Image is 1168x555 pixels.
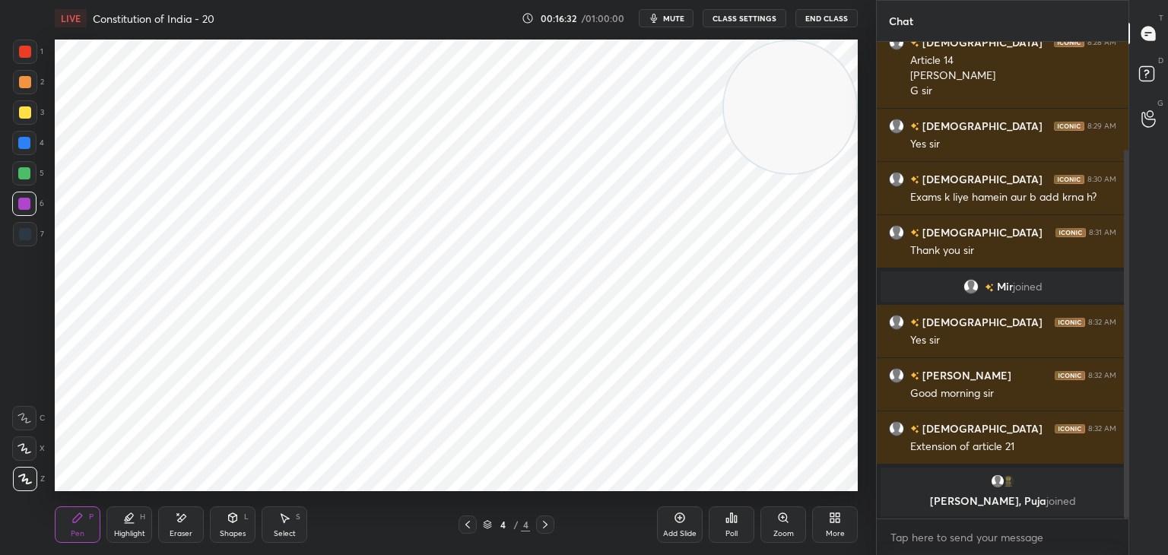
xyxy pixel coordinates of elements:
span: mute [663,13,684,24]
img: 126b5add04b540d4afa64715f169dba1.jpg [1001,474,1016,489]
div: / [513,520,518,529]
img: no-rating-badge.077c3623.svg [910,39,919,47]
img: default.png [889,119,904,134]
div: X [12,436,45,461]
div: G sir [910,84,1116,99]
div: LIVE [55,9,87,27]
img: default.png [963,279,979,294]
div: Poll [725,530,738,538]
img: iconic-dark.1390631f.png [1055,228,1086,237]
img: no-rating-badge.077c3623.svg [910,122,919,131]
img: default.png [990,474,1005,489]
div: 8:30 AM [1087,175,1116,184]
div: 4 [495,520,510,529]
button: End Class [795,9,858,27]
div: 4 [521,518,530,531]
div: 2 [13,70,44,94]
img: iconic-dark.1390631f.png [1055,371,1085,380]
div: 3 [13,100,44,125]
div: Select [274,530,296,538]
div: 8:32 AM [1088,318,1116,327]
div: 4 [12,131,44,155]
img: no-rating-badge.077c3623.svg [910,425,919,433]
div: 5 [12,161,44,186]
div: C [12,406,45,430]
img: default.png [889,421,904,436]
img: iconic-dark.1390631f.png [1055,424,1085,433]
p: T [1159,12,1163,24]
div: 8:31 AM [1089,228,1116,237]
div: Yes sir [910,333,1116,348]
div: S [296,513,300,521]
div: Good morning sir [910,386,1116,401]
p: Chat [877,1,925,41]
div: Highlight [114,530,145,538]
button: CLASS SETTINGS [703,9,786,27]
p: [PERSON_NAME], Puja [890,495,1116,507]
img: default.png [889,172,904,187]
div: H [140,513,145,521]
div: 1 [13,40,43,64]
h6: [PERSON_NAME] [919,367,1011,383]
p: D [1158,55,1163,66]
img: iconic-dark.1390631f.png [1054,175,1084,184]
div: [PERSON_NAME] [910,68,1116,84]
div: Eraser [170,530,192,538]
div: Thank you sir [910,243,1116,258]
img: iconic-dark.1390631f.png [1055,318,1085,327]
button: mute [639,9,693,27]
div: More [826,530,845,538]
h6: [DEMOGRAPHIC_DATA] [919,171,1043,187]
div: Exams k liye hamein aur b add krna h? [910,190,1116,205]
div: Pen [71,530,84,538]
img: no-rating-badge.077c3623.svg [910,319,919,327]
span: joined [1013,281,1043,293]
span: joined [1046,493,1076,508]
div: Shapes [220,530,246,538]
span: Mir [997,281,1013,293]
div: P [89,513,94,521]
div: Z [13,467,45,491]
img: default.png [889,368,904,383]
img: iconic-dark.1390631f.png [1054,38,1084,47]
img: default.png [889,35,904,50]
h6: [DEMOGRAPHIC_DATA] [919,224,1043,240]
img: no-rating-badge.077c3623.svg [910,372,919,380]
img: no-rating-badge.077c3623.svg [985,284,994,292]
img: default.png [889,315,904,330]
div: 8:29 AM [1087,122,1116,131]
div: 6 [12,192,44,216]
div: grid [877,42,1128,519]
div: Extension of article 21 [910,439,1116,455]
h6: [DEMOGRAPHIC_DATA] [919,118,1043,134]
h6: [DEMOGRAPHIC_DATA] [919,420,1043,436]
div: 8:32 AM [1088,371,1116,380]
div: 7 [13,222,44,246]
img: no-rating-badge.077c3623.svg [910,229,919,237]
h6: [DEMOGRAPHIC_DATA] [919,314,1043,330]
img: default.png [889,225,904,240]
div: L [244,513,249,521]
img: no-rating-badge.077c3623.svg [910,176,919,184]
div: Zoom [773,530,794,538]
p: G [1157,97,1163,109]
h4: Constitution of India - 20 [93,11,214,26]
div: Yes sir [910,137,1116,152]
h6: [DEMOGRAPHIC_DATA] [919,34,1043,50]
div: 8:32 AM [1088,424,1116,433]
div: 8:28 AM [1087,38,1116,47]
div: Add Slide [663,530,697,538]
div: Article 14 [910,53,1116,68]
img: iconic-dark.1390631f.png [1054,122,1084,131]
